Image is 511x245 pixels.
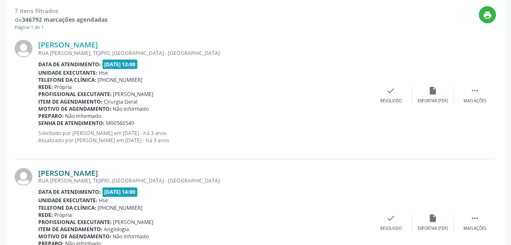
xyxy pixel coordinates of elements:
i: insert_drive_file [429,214,438,223]
span: [DATE] 12:00 [103,60,138,69]
a: [PERSON_NAME] [38,168,98,177]
b: Data de atendimento: [38,61,101,68]
i: print [483,10,493,20]
button: print [479,6,496,23]
b: Telefone da clínica: [38,76,96,83]
div: 7 itens filtrados [15,6,108,15]
div: RUA [PERSON_NAME], TEJIPIO, [GEOGRAPHIC_DATA] - [GEOGRAPHIC_DATA] [38,50,370,57]
span: [PERSON_NAME] [113,219,154,226]
span: Não informado [113,233,149,240]
b: Item de agendamento: [38,98,103,105]
b: Item de agendamento: [38,226,103,233]
strong: 346792 marcações agendadas [22,16,108,23]
i: check [387,214,396,223]
span: Hse [99,197,108,204]
span: Hse [99,69,108,76]
div: Mais ações [464,226,487,232]
b: Data de atendimento: [38,189,101,196]
b: Rede: [38,83,53,91]
b: Unidade executante: [38,197,97,204]
img: img [15,40,32,57]
span: Própria [55,212,72,219]
b: Preparo: [38,112,64,120]
b: Senha de atendimento: [38,120,105,127]
div: de [15,15,108,24]
span: Cirurgia Geral [104,98,138,105]
span: Não informado [66,112,102,120]
div: Página 1 de 1 [15,24,108,31]
i:  [471,86,480,95]
div: Exportar (PDF) [418,226,448,232]
div: Resolvido [380,98,402,104]
i: check [387,86,396,95]
a: [PERSON_NAME] [38,40,98,49]
img: img [15,168,32,186]
span: Própria [55,83,72,91]
i:  [471,214,480,223]
b: Motivo de agendamento: [38,105,111,112]
i: insert_drive_file [429,86,438,95]
span: M00566549 [106,120,134,127]
b: Profissional executante: [38,91,112,98]
div: Mais ações [464,98,487,104]
span: [PERSON_NAME] [113,91,154,98]
span: [PHONE_NUMBER] [98,76,143,83]
div: Resolvido [380,226,402,232]
b: Motivo de agendamento: [38,233,111,240]
b: Rede: [38,212,53,219]
span: Não informado [113,105,149,112]
p: Solicitado por [PERSON_NAME] em [DATE] - há 3 anos Atualizado por [PERSON_NAME] em [DATE] - há 3 ... [38,130,370,144]
b: Telefone da clínica: [38,205,96,212]
div: Exportar (PDF) [418,98,448,104]
b: Profissional executante: [38,219,112,226]
div: RUA [PERSON_NAME], TEJIPIO, [GEOGRAPHIC_DATA] - [GEOGRAPHIC_DATA] [38,177,370,185]
span: [DATE] 14:00 [103,188,138,197]
span: [PHONE_NUMBER] [98,205,143,212]
span: Angiologia [104,226,129,233]
b: Unidade executante: [38,69,97,76]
